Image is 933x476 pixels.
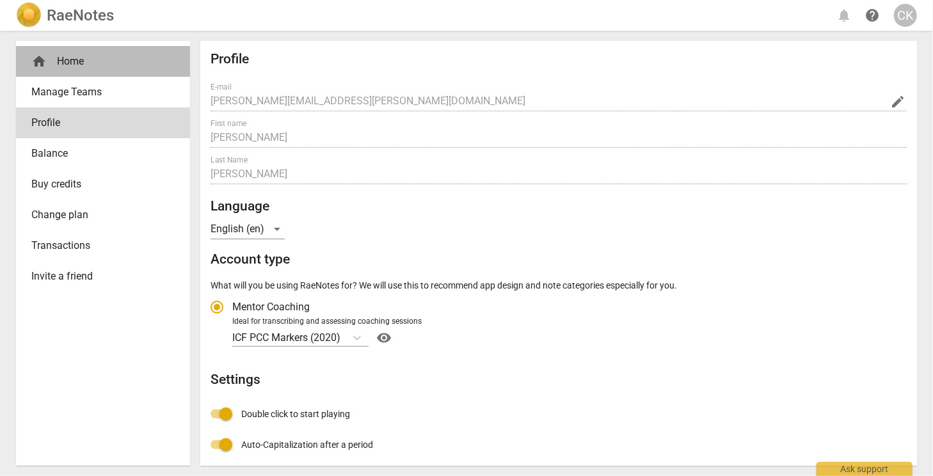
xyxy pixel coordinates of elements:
p: What will you be using RaeNotes for? We will use this to recommend app design and note categories... [211,279,907,292]
div: Ask support [817,462,913,476]
label: E-mail [211,83,232,91]
span: home [31,54,47,69]
label: Last Name [211,156,248,164]
img: Logo [16,3,42,28]
button: Change Email [889,93,907,111]
span: help [865,8,880,23]
div: English (en) [211,219,285,239]
a: Manage Teams [16,77,190,107]
button: Help [374,328,394,348]
span: Auto-Capitalization after a period [241,438,373,452]
a: Change plan [16,200,190,230]
a: Help [861,4,884,27]
label: First name [211,120,246,127]
span: Profile [31,115,164,131]
a: Balance [16,138,190,169]
a: Transactions [16,230,190,261]
h2: RaeNotes [47,6,114,24]
span: Invite a friend [31,269,164,284]
a: Profile [16,107,190,138]
div: Account type [211,292,907,348]
span: edit [890,94,905,109]
a: Invite a friend [16,261,190,292]
h2: Account type [211,251,907,267]
input: Ideal for transcribing and assessing coaching sessionsICF PCC Markers (2020)Help [342,331,344,344]
div: Home [16,46,190,77]
span: Double click to start playing [241,408,350,421]
span: Manage Teams [31,84,164,100]
span: Buy credits [31,177,164,192]
span: Mentor Coaching [232,299,310,314]
button: CK [894,4,917,27]
a: LogoRaeNotes [16,3,114,28]
span: visibility [374,330,394,345]
p: ICF PCC Markers (2020) [232,330,340,345]
h2: Profile [211,51,907,67]
div: Home [31,54,164,69]
h2: Settings [211,372,907,388]
span: Change plan [31,207,164,223]
h2: Language [211,198,907,214]
span: Transactions [31,238,164,253]
span: Balance [31,146,164,161]
a: Buy credits [16,169,190,200]
div: Ideal for transcribing and assessing coaching sessions [232,316,903,328]
a: Help [369,328,394,348]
